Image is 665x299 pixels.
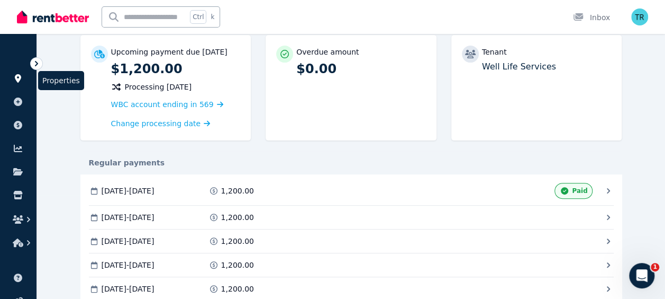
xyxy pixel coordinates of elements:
[102,236,154,247] span: [DATE] - [DATE]
[111,47,227,57] p: Upcoming payment due [DATE]
[629,263,654,288] iframe: Intercom live chat
[190,10,206,24] span: Ctrl
[102,186,154,196] span: [DATE] - [DATE]
[221,212,254,223] span: 1,200.00
[572,187,587,195] span: Paid
[17,9,89,25] img: RentBetter
[111,118,211,129] a: Change processing date
[38,71,84,90] span: Properties
[111,118,201,129] span: Change processing date
[211,13,214,21] span: k
[221,236,254,247] span: 1,200.00
[221,284,254,294] span: 1,200.00
[80,157,622,168] div: Regular payments
[573,12,610,23] div: Inbox
[296,60,426,77] p: $0.00
[631,8,648,25] img: Travis Rex
[482,60,612,73] p: Well Life Services
[221,186,254,196] span: 1,200.00
[102,260,154,270] span: [DATE] - [DATE]
[111,60,241,77] p: $1,200.00
[125,82,192,92] span: Processing [DATE]
[651,263,659,271] span: 1
[296,47,359,57] p: Overdue amount
[111,100,214,109] span: WBC account ending in 569
[482,47,507,57] p: Tenant
[102,284,154,294] span: [DATE] - [DATE]
[221,260,254,270] span: 1,200.00
[102,212,154,223] span: [DATE] - [DATE]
